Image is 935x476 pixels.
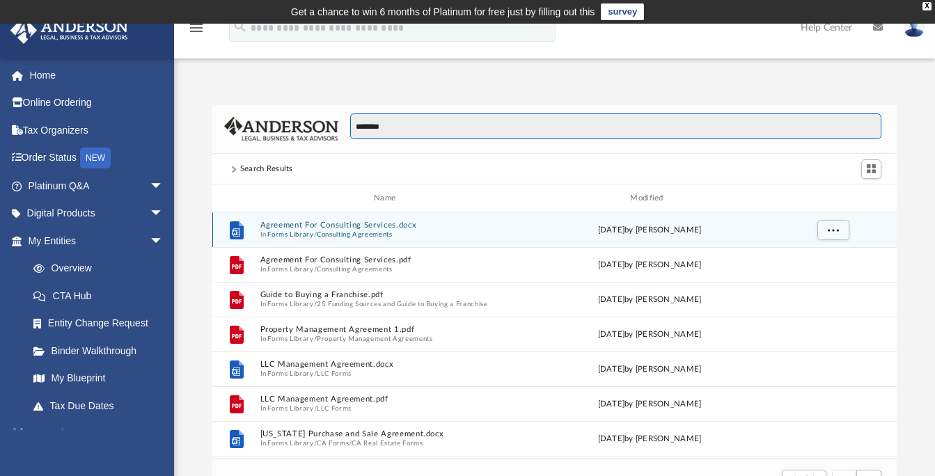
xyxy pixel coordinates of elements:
span: In [260,230,515,239]
span: / [313,370,316,379]
a: My Blueprint [19,365,178,392]
a: Order StatusNEW [10,144,184,173]
button: Forms Library [267,300,313,309]
span: / [313,230,316,239]
button: Forms Library [267,230,313,239]
a: My Anderson Teamarrow_drop_down [10,420,178,447]
span: In [260,335,515,344]
a: Online Ordering [10,89,184,117]
span: arrow_drop_down [150,172,178,200]
div: id [783,192,881,205]
span: / [313,335,316,344]
span: arrow_drop_down [150,200,178,228]
span: In [260,439,515,448]
a: survey [601,3,644,20]
button: Property Management Agreement 1.pdf [260,326,515,335]
div: [DATE] by [PERSON_NAME] [521,363,777,376]
div: Get a chance to win 6 months of Platinum for free just by filling out this [291,3,595,20]
div: [DATE] by [PERSON_NAME] [521,259,777,271]
div: NEW [80,148,111,168]
a: My Entitiesarrow_drop_down [10,227,184,255]
span: / [349,439,352,448]
span: In [260,300,515,309]
button: Forms Library [267,265,313,274]
i: menu [188,19,205,36]
a: Entity Change Request [19,310,184,338]
div: id [218,192,253,205]
div: Name [259,192,515,205]
div: Search Results [240,163,293,175]
button: 25 Funding Sources and Guide to Buying a Franchise [317,300,488,309]
button: CA Forms [317,439,349,448]
div: Modified [521,192,778,205]
span: / [313,404,316,413]
a: Digital Productsarrow_drop_down [10,200,184,228]
a: menu [188,26,205,36]
img: User Pic [904,17,925,38]
div: close [922,2,932,10]
button: [US_STATE] Purchase and Sale Agreement.docx [260,430,515,439]
span: / [313,439,316,448]
button: Agreement For Consulting Services.docx [260,221,515,230]
span: / [313,300,316,309]
button: Forms Library [267,439,313,448]
button: LLC Forms [317,404,352,413]
a: Platinum Q&Aarrow_drop_down [10,172,184,200]
button: Forms Library [267,370,313,379]
button: Agreement For Consulting Services.pdf [260,256,515,265]
button: Forms Library [267,335,313,344]
a: CTA Hub [19,282,184,310]
button: Consulting Agreements [317,265,393,274]
span: arrow_drop_down [150,420,178,448]
div: [DATE] by [PERSON_NAME] [521,294,777,306]
div: [DATE] by [PERSON_NAME] [521,398,777,411]
button: Forms Library [267,404,313,413]
button: CA Real Estate Forms [352,439,423,448]
img: Anderson Advisors Platinum Portal [6,17,132,44]
button: LLC Forms [317,370,352,379]
span: In [260,265,515,274]
span: arrow_drop_down [150,227,178,255]
button: More options [817,220,849,241]
button: LLC Management Agreement.docx [260,360,515,370]
a: Tax Due Dates [19,392,184,420]
a: Tax Organizers [10,116,184,144]
div: grid [212,212,897,458]
a: Binder Walkthrough [19,337,184,365]
button: Property Management Agreements [317,335,433,344]
button: LLC Management Agreement.pdf [260,395,515,404]
button: Consulting Agreements [317,230,393,239]
i: search [233,19,248,34]
span: In [260,370,515,379]
div: [DATE] by [PERSON_NAME] [521,328,777,341]
a: Home [10,61,184,89]
div: [DATE] by [PERSON_NAME] [521,224,777,237]
input: Search files and folders [350,113,881,140]
button: Switch to Grid View [861,159,882,179]
span: In [260,404,515,413]
a: Overview [19,255,184,283]
span: / [313,265,316,274]
div: [DATE] by [PERSON_NAME] [521,433,777,445]
button: Guide to Buying a Franchise.pdf [260,291,515,300]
